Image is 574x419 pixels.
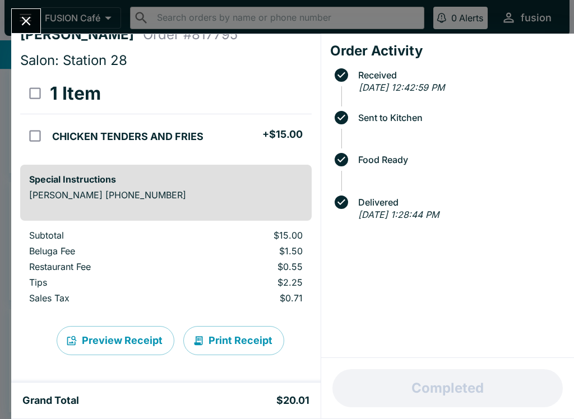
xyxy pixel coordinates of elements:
[353,197,565,207] span: Delivered
[195,292,303,304] p: $0.71
[330,43,565,59] h4: Order Activity
[12,9,40,33] button: Close
[353,70,565,80] span: Received
[195,245,303,257] p: $1.50
[29,261,177,272] p: Restaurant Fee
[50,82,101,105] h3: 1 Item
[276,394,309,407] h5: $20.01
[20,73,312,156] table: orders table
[52,130,203,143] h5: CHICKEN TENDERS AND FRIES
[195,261,303,272] p: $0.55
[57,326,174,355] button: Preview Receipt
[29,245,177,257] p: Beluga Fee
[183,326,284,355] button: Print Receipt
[262,128,303,141] h5: + $15.00
[20,230,312,308] table: orders table
[358,209,439,220] em: [DATE] 1:28:44 PM
[20,52,127,68] span: Salon: Station 28
[195,277,303,288] p: $2.25
[29,277,177,288] p: Tips
[29,174,303,185] h6: Special Instructions
[353,113,565,123] span: Sent to Kitchen
[29,189,303,201] p: [PERSON_NAME] [PHONE_NUMBER]
[359,82,445,93] em: [DATE] 12:42:59 PM
[29,230,177,241] p: Subtotal
[20,26,143,43] h4: [PERSON_NAME]
[353,155,565,165] span: Food Ready
[22,394,79,407] h5: Grand Total
[195,230,303,241] p: $15.00
[143,26,238,43] h4: Order # 817795
[29,292,177,304] p: Sales Tax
